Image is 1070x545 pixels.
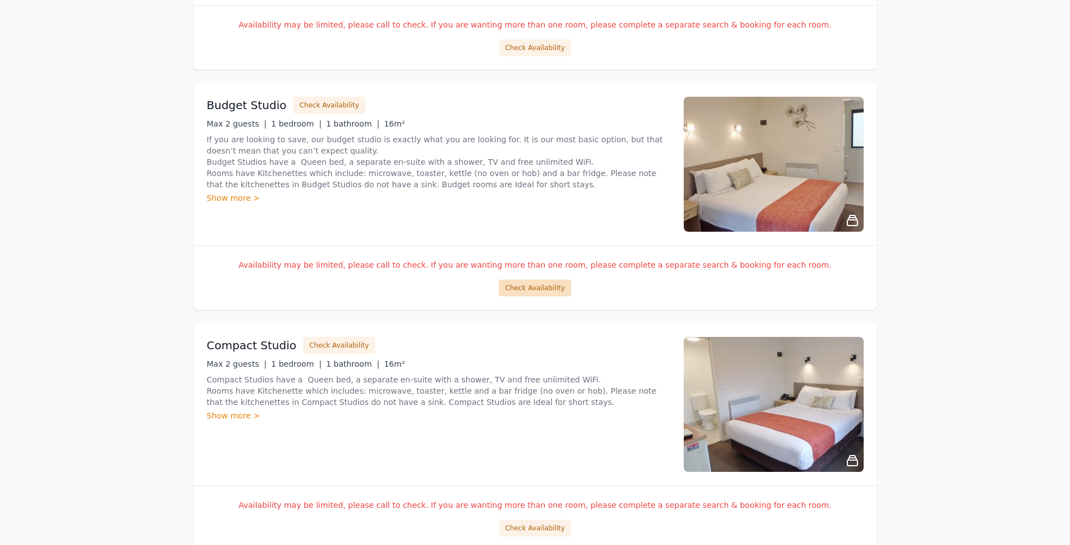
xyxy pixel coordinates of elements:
p: Availability may be limited, please call to check. If you are wanting more than one room, please ... [207,19,864,30]
span: 1 bedroom | [271,119,322,128]
span: Max 2 guests | [207,119,267,128]
p: If you are looking to save, our budget studio is exactly what you are looking for. It is our most... [207,134,670,190]
button: Check Availability [499,520,571,537]
button: Check Availability [499,280,571,296]
button: Check Availability [303,337,375,354]
div: Show more > [207,410,670,421]
p: Compact Studios have a Queen bed, a separate en-suite with a shower, TV and free unlimited WiFi. ... [207,374,670,408]
div: Show more > [207,192,670,204]
p: Availability may be limited, please call to check. If you are wanting more than one room, please ... [207,499,864,511]
span: 16m² [384,359,405,368]
button: Check Availability [499,39,571,56]
span: 1 bedroom | [271,359,322,368]
span: Max 2 guests | [207,359,267,368]
h3: Compact Studio [207,337,297,353]
p: Availability may be limited, please call to check. If you are wanting more than one room, please ... [207,259,864,271]
span: 1 bathroom | [326,359,380,368]
span: 16m² [384,119,405,128]
button: Check Availability [294,97,365,114]
span: 1 bathroom | [326,119,380,128]
h3: Budget Studio [207,97,287,113]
